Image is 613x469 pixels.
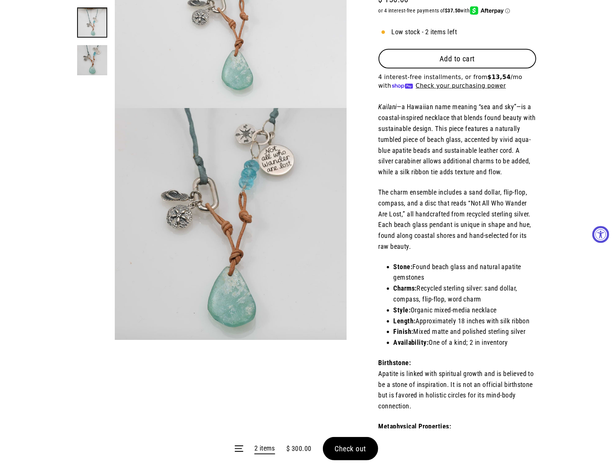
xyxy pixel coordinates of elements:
strong: Metaphysical Properties: [379,422,452,430]
a: 2 items [254,443,275,455]
strong: Stone: [394,263,413,271]
strong: Finish: [394,327,414,335]
span: Approximately 18 inches with silk ribbon [416,317,530,325]
span: $ 300.00 [286,443,312,454]
span: Add to cart [440,54,475,63]
span: Found beach glass and natural apatite gemstones [394,263,521,282]
span: Recycled sterling silver: sand dollar, compass, flip-flop, word charm [394,284,517,303]
strong: Style: [394,306,411,314]
button: Add to cart [379,49,536,69]
strong: Charms: [394,284,417,292]
strong: Birthstone: [379,359,411,367]
span: —a Hawaiian name meaning “sea and sky”—is a coastal-inspired necklace that blends found beauty wi... [379,103,536,176]
span: The charm ensemble includes a sand dollar, flip-flop, compass, and a disc that reads “Not All Who... [379,188,531,250]
strong: Length: [394,317,416,325]
span: Organic mixed-media necklace [411,306,497,314]
span: Mixed matte and polished sterling silver [414,327,526,335]
span: Apatite is linked with spiritual growth and is believed to be a stone of inspiration. It is not a... [379,370,534,410]
button: Accessibility Widget, click to open [592,226,609,243]
span: Low stock - 2 items left [392,27,457,38]
em: Kailani [379,103,397,111]
span: One of a kind; 2 in inventory [429,338,508,346]
strong: Availability: [394,338,429,346]
img: Kailani – Beach Glass and Recycled Silver Charm Necklace [77,45,107,75]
